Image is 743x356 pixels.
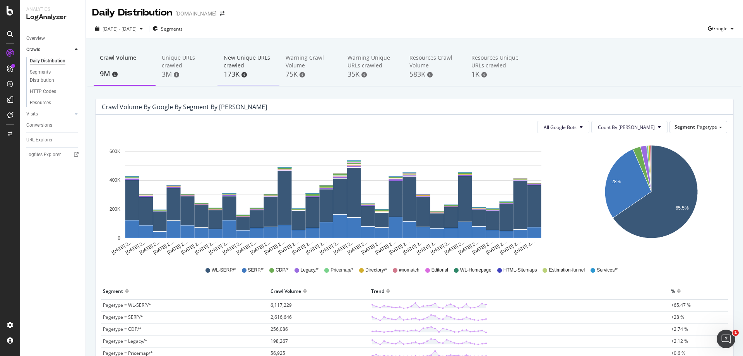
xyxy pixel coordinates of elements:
[102,139,565,256] svg: A chart.
[537,121,589,133] button: All Google Bots
[330,267,353,273] span: Pricemap/*
[30,68,80,84] a: Segments Distribution
[365,267,387,273] span: Directory/*
[409,69,459,79] div: 583K
[224,69,273,79] div: 173K
[26,34,80,43] a: Overview
[30,68,73,84] div: Segments Distribution
[100,69,149,79] div: 9M
[30,57,65,65] div: Daily Distribution
[175,10,217,17] div: [DOMAIN_NAME]
[212,267,236,273] span: WL-SERP/*
[100,54,149,69] div: Crawl Volume
[671,314,684,320] span: +28 %
[597,267,618,273] span: Services/*
[577,139,726,256] svg: A chart.
[598,124,655,131] span: Count By Day
[26,110,72,118] a: Visits
[102,103,267,111] div: Crawl Volume by google by Segment by [PERSON_NAME]
[348,69,397,79] div: 35K
[92,22,146,35] button: [DATE] - [DATE]
[671,285,675,297] div: %
[26,6,79,13] div: Analytics
[118,236,120,241] text: 0
[471,69,521,79] div: 1K
[399,267,419,273] span: #nomatch
[270,338,288,344] span: 198,267
[224,54,273,69] div: New Unique URLs crawled
[30,88,80,96] a: HTTP Codes
[503,267,537,273] span: HTML-Sitemaps
[409,54,459,69] div: Resources Crawl Volume
[371,285,384,297] div: Trend
[92,6,172,19] div: Daily Distribution
[152,22,183,35] button: Segments
[431,267,448,273] span: Editorial
[26,13,79,22] div: LogAnalyzer
[110,149,120,154] text: 600K
[30,88,56,96] div: HTTP Codes
[460,267,491,273] span: WL-Homepage
[270,314,292,320] span: 2,616,646
[26,151,61,159] div: Logfiles Explorer
[270,326,288,332] span: 256,086
[103,285,123,297] div: Segment
[544,124,577,131] span: All Google Bots
[103,314,143,320] span: Pagetype = SERP/*
[26,110,38,118] div: Visits
[30,57,80,65] a: Daily Distribution
[717,330,735,348] iframe: Intercom live chat
[671,326,688,332] span: +2.74 %
[220,11,224,16] div: arrow-right-arrow-left
[549,267,585,273] span: Estimation-funnel
[30,99,51,107] div: Resources
[103,26,137,32] span: [DATE] - [DATE]
[103,338,147,344] span: Pagetype = Legacy/*
[676,206,689,211] text: 65.5%
[26,34,45,43] div: Overview
[301,267,319,273] span: Legacy/*
[26,121,80,129] a: Conversions
[103,302,151,308] span: Pagetype = WL-SERP/*
[162,69,211,79] div: 3M
[471,54,521,69] div: Resources Unique URLs crawled
[26,46,72,54] a: Crawls
[26,151,80,159] a: Logfiles Explorer
[591,121,668,133] button: Count By [PERSON_NAME]
[30,99,80,107] a: Resources
[162,54,211,69] div: Unique URLs crawled
[671,302,691,308] span: +65.47 %
[276,267,288,273] span: CDP/*
[103,326,142,332] span: Pagetype = CDP/*
[248,267,264,273] span: SERP/*
[697,124,717,130] span: Pagetype
[708,22,737,35] button: Google
[286,54,335,69] div: Warning Crawl Volume
[26,136,53,144] div: URL Explorer
[26,46,40,54] div: Crawls
[675,124,695,130] span: Segment
[270,302,292,308] span: 6,117,229
[712,25,728,32] span: Google
[110,178,120,183] text: 400K
[161,26,183,32] span: Segments
[611,179,621,184] text: 28%
[286,69,335,79] div: 75K
[26,121,52,129] div: Conversions
[671,338,688,344] span: +2.12 %
[110,206,120,212] text: 200K
[26,136,80,144] a: URL Explorer
[270,285,301,297] div: Crawl Volume
[348,54,397,69] div: Warning Unique URLs crawled
[733,330,739,336] span: 1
